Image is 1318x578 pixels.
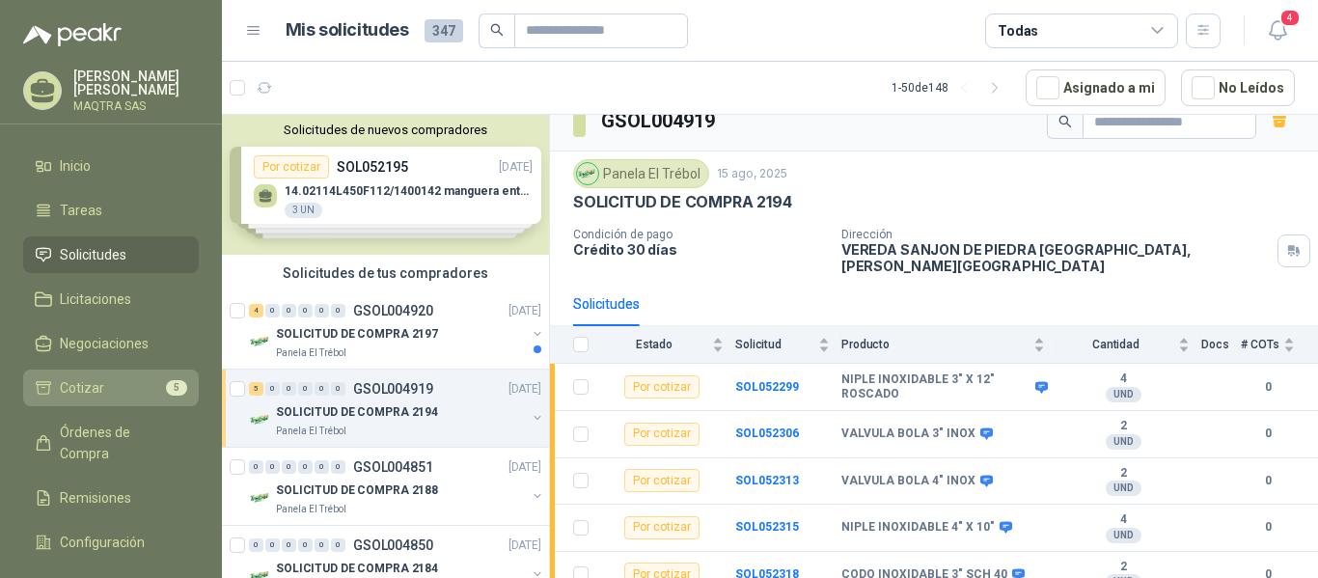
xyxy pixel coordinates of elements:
a: 0 0 0 0 0 0 GSOL004851[DATE] Company LogoSOLICITUD DE COMPRA 2188Panela El Trébol [249,455,545,517]
span: 347 [425,19,463,42]
div: 0 [331,460,345,474]
b: 0 [1241,425,1295,443]
p: [DATE] [508,458,541,477]
span: Negociaciones [60,333,149,354]
div: 0 [265,538,280,552]
th: Cantidad [1057,326,1201,364]
span: Tareas [60,200,102,221]
div: 0 [282,304,296,317]
b: NIPLE INOXIDABLE 3" X 12" ROSCADO [841,372,1030,402]
div: 0 [331,304,345,317]
div: Por cotizar [624,375,700,399]
div: 0 [249,460,263,474]
b: 4 [1057,512,1190,528]
button: Solicitudes de nuevos compradores [230,123,541,137]
p: VEREDA SANJON DE PIEDRA [GEOGRAPHIC_DATA] , [PERSON_NAME][GEOGRAPHIC_DATA] [841,241,1270,274]
div: 0 [298,304,313,317]
span: Cotizar [60,377,104,399]
div: Por cotizar [624,469,700,492]
div: 0 [298,538,313,552]
a: SOL052299 [735,380,799,394]
span: search [490,23,504,37]
b: 0 [1241,378,1295,397]
a: Negociaciones [23,325,199,362]
b: 4 [1057,372,1190,387]
span: Estado [600,338,708,351]
a: 5 0 0 0 0 0 GSOL004919[DATE] Company LogoSOLICITUD DE COMPRA 2194Panela El Trébol [249,377,545,439]
p: SOLICITUD DE COMPRA 2188 [276,482,438,500]
div: Todas [998,20,1038,41]
b: 0 [1241,472,1295,490]
p: Panela El Trébol [276,345,346,361]
img: Company Logo [577,163,598,184]
span: Configuración [60,532,145,553]
div: 0 [282,460,296,474]
div: 0 [282,382,296,396]
div: Solicitudes [573,293,640,315]
span: # COTs [1241,338,1279,351]
b: VALVULA BOLA 4" INOX [841,474,975,489]
th: Producto [841,326,1057,364]
p: 15 ago, 2025 [717,165,787,183]
p: Panela El Trébol [276,424,346,439]
a: 4 0 0 0 0 0 GSOL004920[DATE] Company LogoSOLICITUD DE COMPRA 2197Panela El Trébol [249,299,545,361]
div: Solicitudes de nuevos compradoresPor cotizarSOL052195[DATE] 14.02114L450F112/1400142 manguera ent... [222,115,549,255]
div: UND [1106,434,1141,450]
img: Company Logo [249,486,272,509]
div: Por cotizar [624,516,700,539]
div: 0 [249,538,263,552]
p: SOLICITUD DE COMPRA 2184 [276,560,438,578]
span: Producto [841,338,1030,351]
a: Órdenes de Compra [23,414,199,472]
p: SOLICITUD DE COMPRA 2194 [276,403,438,422]
div: 0 [265,382,280,396]
button: No Leídos [1181,69,1295,106]
p: GSOL004919 [353,382,433,396]
img: Company Logo [249,330,272,353]
div: 1 - 50 de 148 [892,72,1010,103]
div: 0 [315,304,329,317]
div: UND [1106,387,1141,402]
b: SOL052313 [735,474,799,487]
th: # COTs [1241,326,1318,364]
span: Solicitudes [60,244,126,265]
div: 5 [249,382,263,396]
div: 0 [298,460,313,474]
th: Docs [1201,326,1241,364]
span: 4 [1279,9,1301,27]
div: UND [1106,528,1141,543]
div: 0 [265,304,280,317]
button: 4 [1260,14,1295,48]
p: SOLICITUD DE COMPRA 2197 [276,325,438,344]
b: SOL052306 [735,427,799,440]
a: SOL052315 [735,520,799,534]
a: Remisiones [23,480,199,516]
div: 0 [315,382,329,396]
span: Solicitud [735,338,814,351]
a: Cotizar5 [23,370,199,406]
b: 2 [1057,419,1190,434]
a: Configuración [23,524,199,561]
h3: GSOL004919 [601,106,718,136]
p: [DATE] [508,302,541,320]
span: Inicio [60,155,91,177]
div: 0 [298,382,313,396]
div: 0 [265,460,280,474]
div: UND [1106,481,1141,496]
span: search [1058,115,1072,128]
p: [DATE] [508,380,541,399]
a: Licitaciones [23,281,199,317]
b: NIPLE INOXIDABLE 4" X 10" [841,520,995,536]
h1: Mis solicitudes [286,16,409,44]
img: Company Logo [249,408,272,431]
div: 0 [315,538,329,552]
th: Estado [600,326,735,364]
b: VALVULA BOLA 3" INOX [841,427,975,442]
p: GSOL004851 [353,460,433,474]
div: 0 [331,538,345,552]
a: Inicio [23,148,199,184]
div: 0 [282,538,296,552]
div: Por cotizar [624,423,700,446]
